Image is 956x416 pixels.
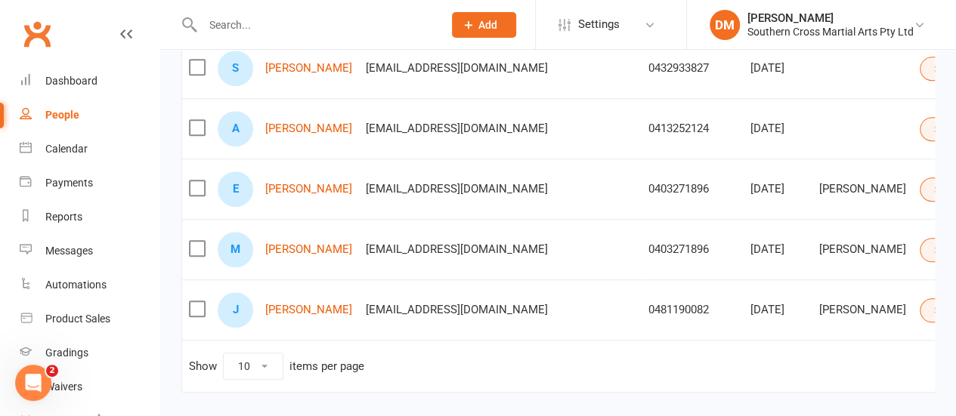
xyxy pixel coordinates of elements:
span: [EMAIL_ADDRESS][DOMAIN_NAME] [366,174,548,203]
div: DM [710,10,740,40]
div: Reports [45,211,82,223]
div: [PERSON_NAME] [819,183,906,196]
a: Product Sales [20,302,159,336]
div: [DATE] [750,122,806,135]
a: [PERSON_NAME] [265,62,352,75]
div: Sylvia [218,51,253,86]
div: Calendar [45,143,88,155]
div: People [45,109,79,121]
div: Dashboard [45,75,97,87]
div: Jag [218,292,253,328]
span: [EMAIL_ADDRESS][DOMAIN_NAME] [366,295,548,324]
div: Meg [218,232,253,267]
a: [PERSON_NAME] [265,304,352,316]
span: [EMAIL_ADDRESS][DOMAIN_NAME] [366,54,548,82]
div: 0432933827 [648,62,737,75]
div: Eli [218,171,253,207]
span: [EMAIL_ADDRESS][DOMAIN_NAME] [366,235,548,263]
input: Search... [198,14,432,35]
div: 0413252124 [648,122,737,135]
div: [PERSON_NAME] [819,304,906,316]
a: Clubworx [18,15,56,53]
div: 0481190082 [648,304,737,316]
div: Gradings [45,347,88,359]
div: Arden [218,111,253,146]
span: Add [478,19,497,31]
div: [DATE] [750,62,806,75]
div: 0403271896 [648,243,737,256]
div: [PERSON_NAME] [819,243,906,256]
div: [DATE] [750,243,806,256]
div: Messages [45,245,93,257]
span: Settings [578,8,620,42]
a: Payments [20,166,159,200]
span: 2 [46,365,58,377]
div: [DATE] [750,304,806,316]
div: items per page [289,360,364,373]
a: Waivers [20,370,159,404]
div: Waivers [45,381,82,393]
a: Messages [20,234,159,268]
a: Gradings [20,336,159,370]
a: Reports [20,200,159,234]
iframe: Intercom live chat [15,365,51,401]
div: 0403271896 [648,183,737,196]
div: [PERSON_NAME] [747,11,914,25]
a: Dashboard [20,64,159,98]
div: Automations [45,279,107,291]
div: Product Sales [45,313,110,325]
a: [PERSON_NAME] [265,122,352,135]
div: Southern Cross Martial Arts Pty Ltd [747,25,914,39]
div: Payments [45,177,93,189]
a: People [20,98,159,132]
div: [DATE] [750,183,806,196]
button: Add [452,12,516,38]
a: Automations [20,268,159,302]
a: [PERSON_NAME] [265,183,352,196]
a: [PERSON_NAME] [265,243,352,256]
span: [EMAIL_ADDRESS][DOMAIN_NAME] [366,114,548,143]
div: Show [189,353,364,380]
a: Calendar [20,132,159,166]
